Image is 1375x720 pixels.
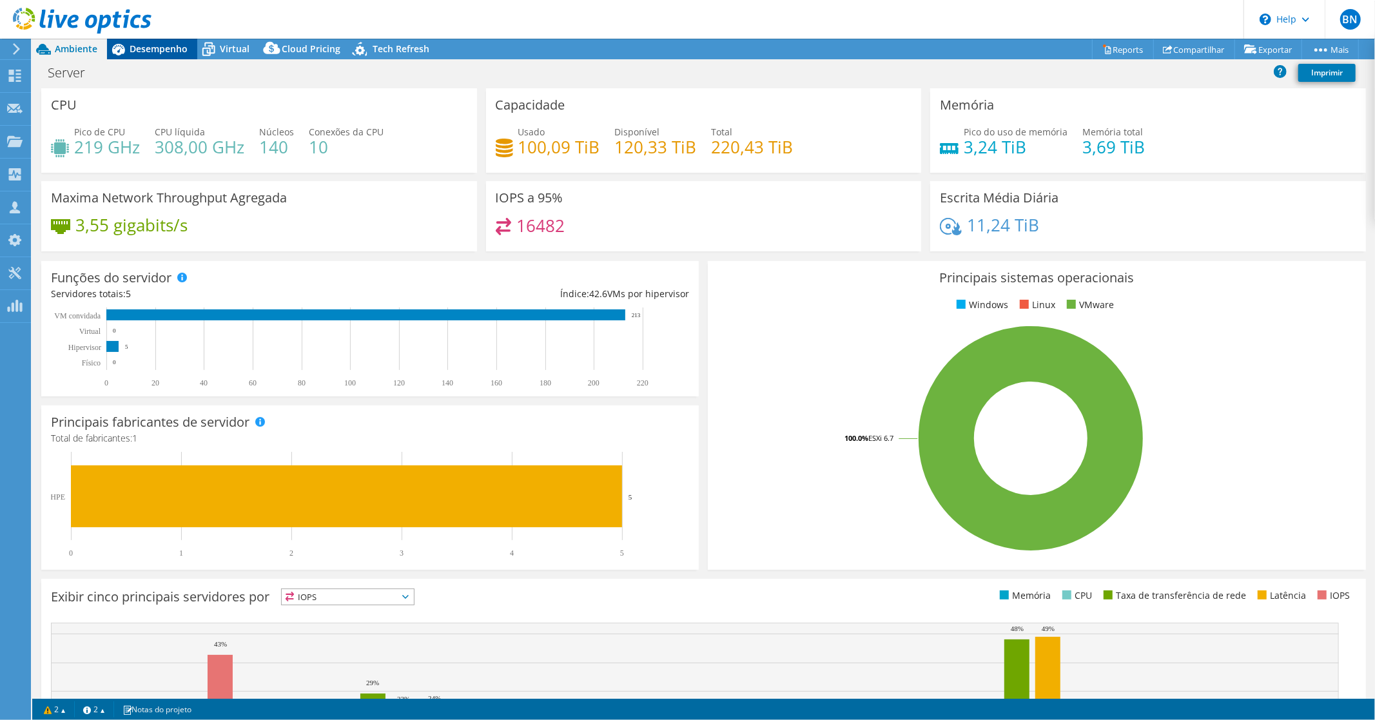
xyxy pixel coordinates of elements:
[179,549,183,558] text: 1
[1340,9,1361,30] span: BN
[997,589,1051,603] li: Memória
[1092,39,1154,59] a: Reports
[370,287,689,301] div: Índice: VMs por hipervisor
[200,378,208,387] text: 40
[1017,298,1055,312] li: Linux
[637,378,648,387] text: 220
[220,43,249,55] span: Virtual
[282,589,414,605] span: IOPS
[1153,39,1235,59] a: Compartilhar
[69,549,73,558] text: 0
[1234,39,1302,59] a: Exportar
[366,679,379,686] text: 29%
[51,431,689,445] h4: Total de fabricantes:
[1298,64,1356,82] a: Imprimir
[1064,298,1114,312] li: VMware
[51,271,171,285] h3: Funções do servidor
[868,433,893,443] tspan: ESXi 6.7
[615,140,697,154] h4: 120,33 TiB
[55,43,97,55] span: Ambiente
[309,126,384,138] span: Conexões da CPU
[74,126,125,138] span: Pico de CPU
[589,287,607,300] span: 42.6
[155,140,244,154] h4: 308,00 GHz
[68,343,101,352] text: Hipervisor
[259,140,294,154] h4: 140
[51,287,370,301] div: Servidores totais:
[51,191,287,205] h3: Maxima Network Throughput Agregada
[964,126,1068,138] span: Pico do uso de memória
[104,378,108,387] text: 0
[540,378,551,387] text: 180
[282,43,340,55] span: Cloud Pricing
[74,701,114,717] a: 2
[125,344,128,350] text: 5
[442,378,453,387] text: 140
[50,492,65,501] text: HPE
[717,271,1356,285] h3: Principais sistemas operacionais
[51,98,77,112] h3: CPU
[1254,589,1306,603] li: Latência
[79,327,101,336] text: Virtual
[74,140,140,154] h4: 219 GHz
[393,378,405,387] text: 120
[1082,140,1145,154] h4: 3,69 TiB
[35,701,75,717] a: 2
[249,378,257,387] text: 60
[1260,14,1271,25] svg: \n
[516,219,565,233] h4: 16482
[518,126,545,138] span: Usado
[588,378,600,387] text: 200
[940,98,994,112] h3: Memória
[496,98,565,112] h3: Capacidade
[615,126,660,138] span: Disponível
[1042,625,1055,632] text: 49%
[54,311,101,320] text: VM convidada
[1314,589,1350,603] li: IOPS
[1082,126,1143,138] span: Memória total
[967,218,1039,232] h4: 11,24 TiB
[629,493,632,501] text: 5
[1011,625,1024,632] text: 48%
[620,549,624,558] text: 5
[113,359,116,365] text: 0
[964,140,1068,154] h4: 3,24 TiB
[75,218,188,232] h4: 3,55 gigabits/s
[632,312,641,318] text: 213
[712,140,794,154] h4: 220,43 TiB
[259,126,294,138] span: Núcleos
[397,695,410,703] text: 23%
[712,126,733,138] span: Total
[113,327,116,334] text: 0
[130,43,188,55] span: Desempenho
[126,287,131,300] span: 5
[1302,39,1359,59] a: Mais
[940,191,1058,205] h3: Escrita Média Diária
[491,378,502,387] text: 160
[400,549,404,558] text: 3
[113,701,200,717] a: Notas do projeto
[518,140,600,154] h4: 100,09 TiB
[428,694,441,702] text: 24%
[309,140,384,154] h4: 10
[953,298,1008,312] li: Windows
[214,640,227,648] text: 43%
[510,549,514,558] text: 4
[155,126,205,138] span: CPU líquida
[151,378,159,387] text: 20
[51,415,249,429] h3: Principais fabricantes de servidor
[373,43,429,55] span: Tech Refresh
[344,378,356,387] text: 100
[844,433,868,443] tspan: 100.0%
[298,378,306,387] text: 80
[42,66,105,80] h1: Server
[1100,589,1246,603] li: Taxa de transferência de rede
[289,549,293,558] text: 2
[132,432,137,444] span: 1
[1059,589,1092,603] li: CPU
[82,358,101,367] tspan: Físico
[496,191,563,205] h3: IOPS a 95%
